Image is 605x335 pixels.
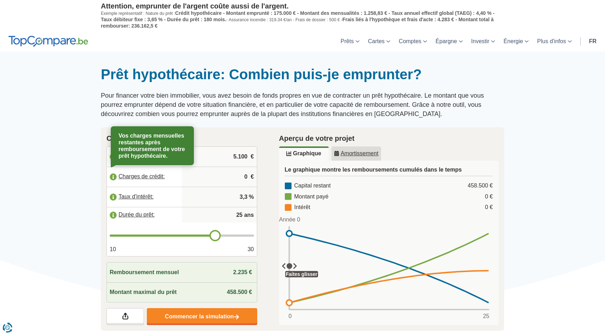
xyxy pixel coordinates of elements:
span: Crédit hypothécaire - Montant emprunté : 175.000 € - Montant des mensualités : 1.258,83 € - Taux ... [101,10,495,22]
u: Graphique [286,151,321,156]
div: Capital restant [285,182,331,190]
a: Investir [467,31,500,52]
span: 0 [289,312,292,320]
a: Commencer la simulation [147,308,257,325]
span: Frais liés à l'hypothèque et frais d'acte : 4.283 € - Montant total à rembourser: 236.162,5 € [101,17,494,29]
a: fr [585,31,601,52]
span: 10 [110,246,116,254]
div: Vos charges mensuelles restantes après remboursement de votre prêt hypothécaire. [114,129,191,163]
span: € [251,173,254,181]
span: ans [244,211,254,219]
input: | [185,167,254,186]
a: Partagez vos résultats [106,308,144,325]
p: Attention, emprunter de l'argent coûte aussi de l'argent. [101,2,504,10]
h2: Aperçu de votre projet [279,133,499,144]
p: Pour financer votre bien immobilier, vous avez besoin de fonds propres en vue de contracter un pr... [101,91,504,119]
img: Commencer la simulation [234,314,239,320]
div: Intérêt [285,203,310,212]
span: € [251,153,254,161]
a: Prêts [336,31,364,52]
span: 30 [248,246,254,254]
label: Revenus mensuels nets: [107,149,182,164]
a: Énergie [499,31,533,52]
p: Exemple représentatif : Nature du prêt : - Assurance incendie : 319.34 €/an - Frais de dossier : ... [101,10,504,29]
a: Plus d'infos [533,31,576,52]
span: % [249,193,254,201]
label: Charges de crédit: [107,169,182,185]
input: | [185,147,254,166]
input: | [185,187,254,207]
a: Épargne [431,31,467,52]
h2: Calculateur [106,133,257,144]
div: 458.500 € [468,182,493,190]
div: Faites glisser [285,271,318,277]
a: Comptes [394,31,431,52]
div: 0 € [485,193,493,201]
h1: Prêt hypothécaire: Combien puis-je emprunter? [101,66,504,83]
a: Cartes [364,31,394,52]
span: 25 [483,312,489,320]
span: 2.235 € [233,269,252,275]
span: Montant maximal du prêt [110,288,177,296]
div: 0 € [485,203,493,212]
span: 458.500 € [227,289,252,295]
u: Amortissement [334,151,379,156]
span: Remboursement mensuel [110,268,179,277]
label: Durée du prêt: [107,207,182,223]
label: Taux d'intérêt: [107,189,182,205]
h3: Le graphique montre les remboursements cumulés dans le temps [285,166,493,176]
img: TopCompare [8,36,88,47]
div: Montant payé [285,193,329,201]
